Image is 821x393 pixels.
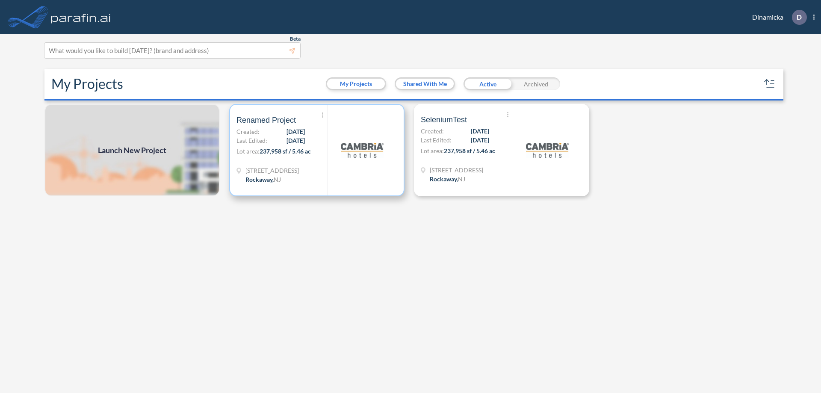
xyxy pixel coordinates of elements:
[421,136,452,145] span: Last Edited:
[44,104,220,196] a: Launch New Project
[98,145,166,156] span: Launch New Project
[341,129,384,171] img: logo
[245,175,281,184] div: Rockaway, NJ
[421,115,467,125] span: SeleniumTest
[274,176,281,183] span: NJ
[245,166,299,175] span: 321 Mt Hope Ave
[512,77,560,90] div: Archived
[290,35,301,42] span: Beta
[44,104,220,196] img: add
[430,165,483,174] span: 321 Mt Hope Ave
[396,79,454,89] button: Shared With Me
[430,174,465,183] div: Rockaway, NJ
[286,127,305,136] span: [DATE]
[421,127,444,136] span: Created:
[763,77,777,91] button: sort
[471,136,489,145] span: [DATE]
[236,115,296,125] span: Renamed Project
[797,13,802,21] p: D
[236,127,260,136] span: Created:
[458,175,465,183] span: NJ
[236,136,267,145] span: Last Edited:
[286,136,305,145] span: [DATE]
[245,176,274,183] span: Rockaway ,
[739,10,815,25] div: Dinamicka
[421,147,444,154] span: Lot area:
[526,129,569,171] img: logo
[464,77,512,90] div: Active
[260,148,311,155] span: 237,958 sf / 5.46 ac
[49,9,112,26] img: logo
[430,175,458,183] span: Rockaway ,
[51,76,123,92] h2: My Projects
[471,127,489,136] span: [DATE]
[327,79,385,89] button: My Projects
[444,147,495,154] span: 237,958 sf / 5.46 ac
[236,148,260,155] span: Lot area:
